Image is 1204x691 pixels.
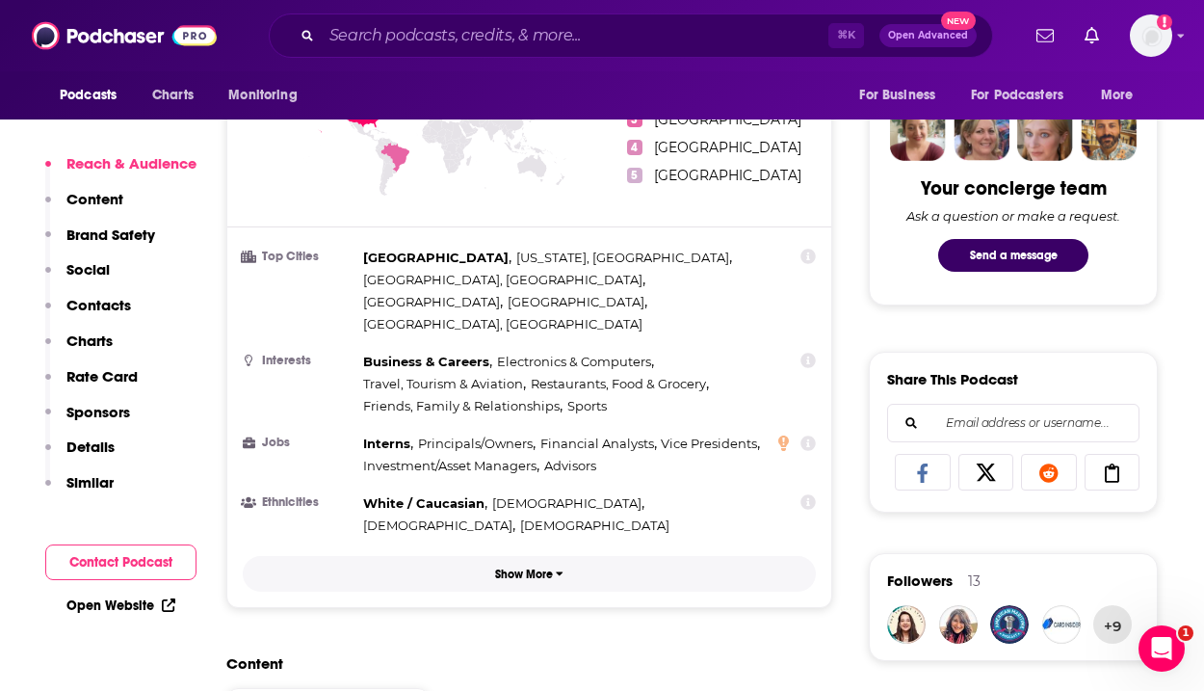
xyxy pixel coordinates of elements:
p: Sponsors [66,403,130,421]
button: Brand Safety [45,226,155,261]
span: , [363,492,487,515]
span: , [363,247,511,269]
p: Content [66,190,123,208]
span: White / Caucasian [363,495,484,511]
img: Barbara Profile [954,105,1009,161]
span: More [1101,82,1134,109]
a: Show notifications dropdown [1029,19,1061,52]
span: , [363,373,526,395]
span: For Business [859,82,935,109]
span: [GEOGRAPHIC_DATA], [GEOGRAPHIC_DATA] [363,272,642,287]
span: , [363,515,515,537]
button: Show More [243,556,816,592]
div: Ask a question or make a request. [906,208,1120,224]
button: Details [45,438,115,473]
span: [GEOGRAPHIC_DATA] [654,139,801,156]
button: Send a message [938,239,1088,272]
span: Electronics & Computers [497,354,651,369]
button: open menu [958,77,1091,114]
span: [DEMOGRAPHIC_DATA] [492,495,641,511]
iframe: Intercom live chat [1139,625,1185,672]
img: Podchaser - Follow, Share and Rate Podcasts [32,17,217,54]
span: 1 [1178,625,1193,641]
svg: Add a profile image [1157,14,1172,30]
span: [GEOGRAPHIC_DATA] [508,294,644,309]
span: Travel, Tourism & Aviation [363,376,523,391]
p: Brand Safety [66,226,155,244]
span: Friends, Family & Relationships [363,398,560,413]
button: Sponsors [45,403,130,439]
span: Sports [567,398,607,413]
span: Principals/Owners [418,436,533,451]
a: Show notifications dropdown [1077,19,1107,52]
span: For Podcasters [971,82,1063,109]
span: Logged in as AparnaKulkarni [1130,14,1172,57]
span: , [363,291,503,313]
span: Interns [363,436,410,451]
button: open menu [846,77,959,114]
button: Reach & Audience [45,154,196,190]
button: Open AdvancedNew [879,24,977,47]
span: , [508,291,647,313]
span: Restaurants, Food & Grocery [531,376,706,391]
a: Charts [140,77,205,114]
span: Investment/Asset Managers [363,458,537,473]
button: open menu [1087,77,1158,114]
input: Search podcasts, credits, & more... [322,20,828,51]
button: Similar [45,473,114,509]
button: +9 [1093,605,1132,644]
p: Similar [66,473,114,492]
a: mariaamorusopr [939,605,978,644]
div: Your concierge team [921,176,1107,200]
h3: Jobs [243,437,355,449]
img: AmericanMaritimePartnership [990,605,1029,644]
span: Followers [887,571,953,590]
span: , [540,433,657,455]
button: Social [45,260,110,296]
span: , [492,492,644,515]
span: , [531,373,709,395]
span: New [941,12,976,30]
span: , [363,433,413,455]
h3: Ethnicities [243,496,355,509]
a: theshellystory [887,605,926,644]
span: [DEMOGRAPHIC_DATA] [363,518,512,533]
span: , [418,433,536,455]
span: Vice Presidents [661,436,757,451]
img: User Profile [1130,14,1172,57]
span: [US_STATE], [GEOGRAPHIC_DATA] [516,250,729,265]
span: [GEOGRAPHIC_DATA] [654,111,801,128]
p: Charts [66,332,113,350]
p: Show More [495,568,553,581]
p: Rate Card [66,367,138,385]
span: , [661,433,760,455]
span: , [363,455,539,477]
p: Details [66,438,115,456]
a: Share on X/Twitter [958,454,1014,491]
img: Jon Profile [1081,105,1137,161]
a: Share on Facebook [895,454,951,491]
button: Contacts [45,296,131,332]
img: Sydney Profile [890,105,946,161]
a: Share on Reddit [1021,454,1077,491]
input: Email address or username... [903,405,1123,441]
a: Open Website [66,598,175,614]
span: Charts [152,82,194,109]
span: , [363,269,645,291]
span: [DEMOGRAPHIC_DATA] [520,518,669,533]
img: Jules Profile [1017,105,1073,161]
span: ⌘ K [828,23,864,48]
button: open menu [46,77,142,114]
span: Podcasts [60,82,117,109]
span: [GEOGRAPHIC_DATA] [654,167,801,184]
h3: Share This Podcast [887,370,1018,388]
span: , [363,351,492,373]
button: open menu [215,77,322,114]
a: Cardinsider [1042,605,1081,644]
h3: Interests [243,355,355,367]
span: Business & Careers [363,354,489,369]
button: Rate Card [45,367,138,403]
button: Show profile menu [1130,14,1172,57]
